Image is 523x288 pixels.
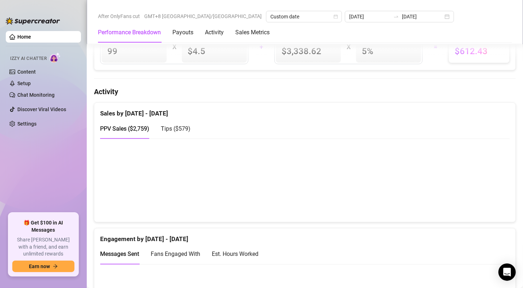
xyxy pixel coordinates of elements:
button: Earn nowarrow-right [12,261,74,272]
span: to [393,14,399,19]
div: Open Intercom Messenger [498,263,516,281]
a: Settings [17,121,37,127]
img: AI Chatter [50,52,61,63]
span: Messages Sent [100,250,139,257]
div: Sales Metrics [235,28,270,37]
span: $4.5 [188,45,241,57]
div: X [347,41,350,53]
span: Earn now [29,263,50,269]
h4: Activity [94,87,516,97]
a: Chat Monitoring [17,92,55,98]
span: $3,338.62 [282,45,335,57]
div: Activity [205,28,224,37]
div: + [253,41,270,53]
a: Setup [17,80,31,86]
a: Home [17,34,31,40]
span: GMT+8 [GEOGRAPHIC_DATA]/[GEOGRAPHIC_DATA] [144,11,262,22]
div: X [172,41,176,53]
span: swap-right [393,14,399,19]
input: Start date [349,13,390,21]
span: Custom date [270,11,338,22]
a: Content [17,69,36,75]
span: 🎁 Get $100 in AI Messages [12,219,74,234]
div: Performance Breakdown [98,28,161,37]
span: calendar [334,14,338,19]
span: Fans Engaged With [151,250,200,257]
div: Payouts [172,28,193,37]
span: 99 [107,45,161,57]
span: Izzy AI Chatter [10,55,47,62]
div: Engagement by [DATE] - [DATE] [100,228,510,244]
a: Discover Viral Videos [17,106,66,112]
span: 5 % [362,45,415,57]
input: End date [402,13,443,21]
span: arrow-right [53,264,58,269]
div: Est. Hours Worked [212,249,258,258]
span: $612.43 [455,45,503,57]
div: = [427,41,444,53]
img: logo-BBDzfeDw.svg [6,17,60,25]
span: Share [PERSON_NAME] with a friend, and earn unlimited rewards [12,236,74,258]
div: Sales by [DATE] - [DATE] [100,103,510,118]
span: Tips ( $579 ) [161,125,190,132]
span: PPV Sales ( $2,759 ) [100,125,149,132]
span: After OnlyFans cut [98,11,140,22]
